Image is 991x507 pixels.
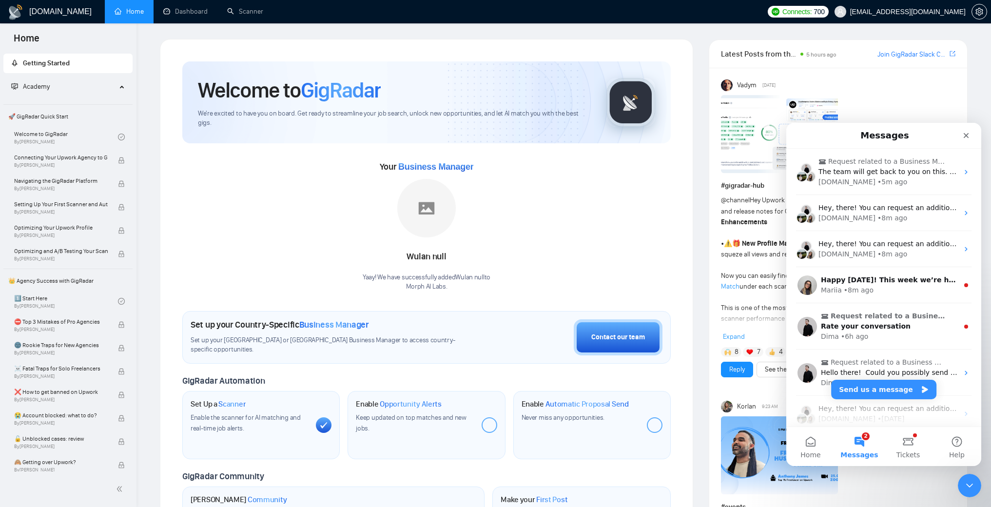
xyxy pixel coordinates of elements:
[118,321,125,328] span: lock
[11,194,31,214] img: Profile image for Dima
[49,304,97,343] button: Messages
[765,364,808,375] a: See the details
[735,347,738,357] span: 8
[14,397,108,403] span: By [PERSON_NAME]
[8,4,23,20] img: logo
[191,495,287,505] h1: [PERSON_NAME]
[545,399,629,409] span: Automatic Proposal Send
[118,415,125,422] span: lock
[35,255,53,265] div: Dima
[363,249,490,265] div: Wulan null
[769,349,776,355] img: 👍
[522,413,604,422] span: Never miss any opportunities.
[762,81,776,90] span: [DATE]
[14,199,108,209] span: Setting Up Your First Scanner and Auto-Bidder
[721,401,733,412] img: Korlan
[118,438,125,445] span: lock
[32,54,89,64] div: [DOMAIN_NAME]
[14,350,108,356] span: By [PERSON_NAME]
[11,153,31,172] img: Profile image for Mariia
[32,90,89,100] div: [DOMAIN_NAME]
[729,364,745,375] a: Reply
[14,256,108,262] span: By [PERSON_NAME]
[115,7,144,16] a: homeHome
[14,176,108,186] span: Navigating the GigRadar Platform
[721,48,797,60] span: Latest Posts from the GigRadar Community
[163,329,178,335] span: Help
[14,126,118,148] a: Welcome to GigRadarBy[PERSON_NAME]
[356,413,466,432] span: Keep updated on top matches and new jobs.
[380,399,442,409] span: Opportunity Alerts
[163,7,208,16] a: dashboardDashboard
[32,45,521,53] span: The team will get back to you on this. Our usual reply time is under 1 minute. You'll get replies...
[14,340,108,350] span: 🌚 Rookie Traps for New Agencies
[14,81,26,93] img: Dima avatar
[118,134,125,140] span: check-circle
[23,59,70,67] span: Getting Started
[356,399,442,409] h1: Enable
[182,375,265,386] span: GigRadar Automation
[723,332,745,341] span: Expand
[97,304,146,343] button: Tickets
[301,77,381,103] span: GigRadar
[877,49,948,60] a: Join GigRadar Slack Community
[574,319,662,355] button: Contact our team
[55,209,82,219] div: • 6h ago
[762,402,778,411] span: 9:23 AM
[757,362,816,377] button: See the details
[14,364,108,373] span: ☠️ Fatal Traps for Solo Freelancers
[14,291,118,312] a: 1️⃣ Start HereBy[PERSON_NAME]
[35,199,124,207] span: Rate your conversation
[724,349,731,355] img: 🙌
[972,8,987,16] a: setting
[958,474,981,497] iframe: Intercom live chat
[14,186,108,192] span: By [PERSON_NAME]
[198,109,591,128] span: We're excited to have you on board. Get ready to streamline your job search, unlock new opportuni...
[721,79,733,91] img: Vadym
[950,50,955,58] span: export
[814,6,824,17] span: 700
[14,246,108,256] span: Optimizing and A/B Testing Your Scanner for Better Results
[118,251,125,257] span: lock
[14,209,108,215] span: By [PERSON_NAME]
[118,180,125,187] span: lock
[14,420,108,426] span: By [PERSON_NAME]
[248,495,287,505] span: Community
[45,257,150,276] button: Send us a message
[501,495,567,505] h1: Make your
[14,153,108,162] span: Connecting Your Upwork Agency to GigRadar
[10,125,21,137] img: Viktor avatar
[35,246,569,253] span: Hello there! ​ Could you possibly send an invite to the Business Manager we mentioned earlier? 🙏 ...
[118,462,125,468] span: lock
[218,399,246,409] span: Scanner
[950,49,955,58] a: export
[18,125,30,137] img: Mariia avatar
[779,347,783,357] span: 4
[972,4,987,19] button: setting
[118,298,125,305] span: check-circle
[732,239,740,248] span: 🎁
[116,484,126,494] span: double-left
[14,444,108,449] span: By [PERSON_NAME]
[14,117,26,129] img: Dima avatar
[14,329,34,335] span: Home
[191,399,246,409] h1: Set Up a
[742,239,824,248] strong: New Profile Match feature:
[146,304,195,343] button: Help
[14,282,26,294] img: Dima avatar
[118,345,125,351] span: lock
[35,162,56,173] div: Mariia
[606,78,655,127] img: gigradar-logo.png
[118,368,125,375] span: lock
[972,8,987,16] span: setting
[4,107,132,126] span: 🚀 GigRadar Quick Start
[198,77,381,103] h1: Welcome to
[191,319,369,330] h1: Set up your Country-Specific
[10,89,21,101] img: Viktor avatar
[3,54,133,73] li: Getting Started
[11,82,50,91] span: Academy
[380,161,474,172] span: Your
[398,162,473,172] span: Business Manager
